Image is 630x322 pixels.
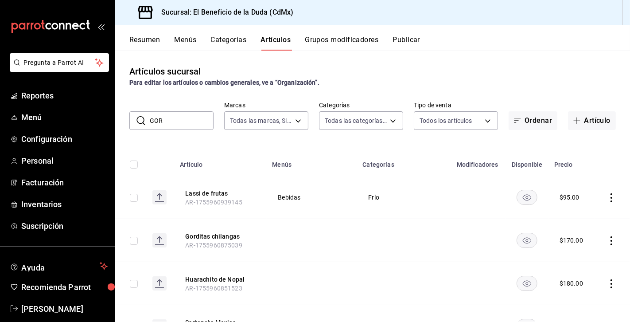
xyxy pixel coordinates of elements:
[325,116,387,125] span: Todas las categorías, Sin categoría
[129,65,201,78] div: Artículos sucursal
[185,232,256,241] button: edit-product-location
[185,189,256,198] button: edit-product-location
[150,112,214,130] input: Buscar artículo
[129,35,630,51] div: navigation tabs
[451,148,506,176] th: Modificadores
[560,279,583,288] div: $ 180.00
[368,194,440,200] span: Frío
[6,64,109,74] a: Pregunta a Parrot AI
[506,148,549,176] th: Disponible
[414,102,498,109] label: Tipo de venta
[185,285,242,292] span: AR-1755960851523
[509,111,557,130] button: Ordenar
[21,133,108,145] span: Configuración
[129,35,160,51] button: Resumen
[517,233,537,248] button: availability-product
[517,190,537,205] button: availability-product
[517,276,537,291] button: availability-product
[175,148,267,176] th: Artículo
[174,35,196,51] button: Menús
[21,111,108,123] span: Menú
[230,116,292,125] span: Todas las marcas, Sin marca
[211,35,247,51] button: Categorías
[24,58,95,67] span: Pregunta a Parrot AI
[21,261,96,271] span: Ayuda
[560,236,583,245] div: $ 170.00
[21,90,108,102] span: Reportes
[154,7,293,18] h3: Sucursal: El Beneficio de la Duda (CdMx)
[21,281,108,293] span: Recomienda Parrot
[549,148,595,176] th: Precio
[185,199,242,206] span: AR-1755960939145
[267,148,357,176] th: Menús
[560,193,579,202] div: $ 95.00
[607,193,616,202] button: actions
[420,116,472,125] span: Todos los artículos
[21,303,108,315] span: [PERSON_NAME]
[129,79,319,86] strong: Para editar los artículos o cambios generales, ve a “Organización”.
[261,35,291,51] button: Artículos
[568,111,616,130] button: Artículo
[357,148,451,176] th: Categorías
[185,275,256,284] button: edit-product-location
[21,177,108,188] span: Facturación
[21,155,108,167] span: Personal
[224,102,308,109] label: Marcas
[21,220,108,232] span: Suscripción
[393,35,420,51] button: Publicar
[607,279,616,288] button: actions
[319,102,403,109] label: Categorías
[185,242,242,249] span: AR-1755960875039
[305,35,378,51] button: Grupos modificadores
[278,194,346,200] span: Bebidas
[10,53,109,72] button: Pregunta a Parrot AI
[97,23,105,30] button: open_drawer_menu
[21,198,108,210] span: Inventarios
[607,236,616,245] button: actions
